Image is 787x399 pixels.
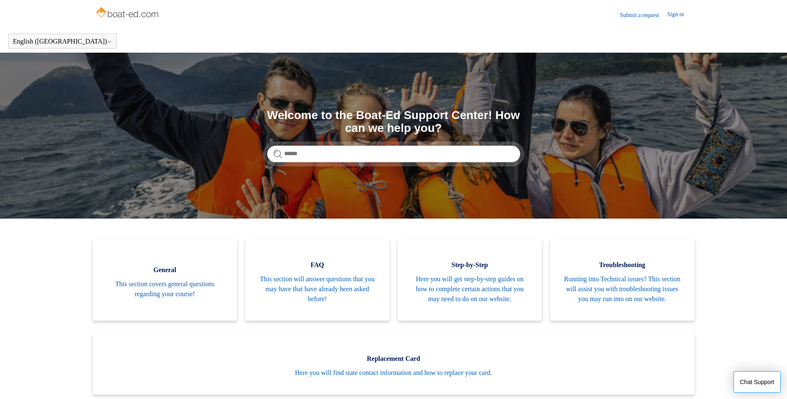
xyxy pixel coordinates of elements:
span: FAQ [258,260,377,270]
span: General [105,265,225,275]
button: English ([GEOGRAPHIC_DATA]) [13,38,112,45]
span: Step-by-Step [410,260,530,270]
a: Submit a request [620,11,667,19]
img: Boat-Ed Help Center home page [95,5,161,22]
a: Step-by-Step Here you will get step-by-step guides on how to complete certain actions that you ma... [398,239,542,321]
h1: Welcome to the Boat-Ed Support Center! How can we help you? [267,109,520,135]
a: Sign in [667,10,692,20]
a: Replacement Card Here you will find state contact information and how to replace your card. [93,333,694,394]
span: Here you will find state contact information and how to replace your card. [105,368,682,378]
span: Here you will get step-by-step guides on how to complete certain actions that you may need to do ... [410,274,530,304]
span: Running into Technical issues? This section will assist you with troubleshooting issues you may r... [563,274,682,304]
button: Chat Support [733,371,781,393]
span: Replacement Card [105,354,682,364]
input: Search [267,146,520,162]
a: Troubleshooting Running into Technical issues? This section will assist you with troubleshooting ... [550,239,694,321]
a: FAQ This section will answer questions that you may have that have already been asked before! [245,239,390,321]
span: This section covers general questions regarding your course! [105,279,225,299]
span: This section will answer questions that you may have that have already been asked before! [258,274,377,304]
span: Troubleshooting [563,260,682,270]
a: General This section covers general questions regarding your course! [93,239,237,321]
